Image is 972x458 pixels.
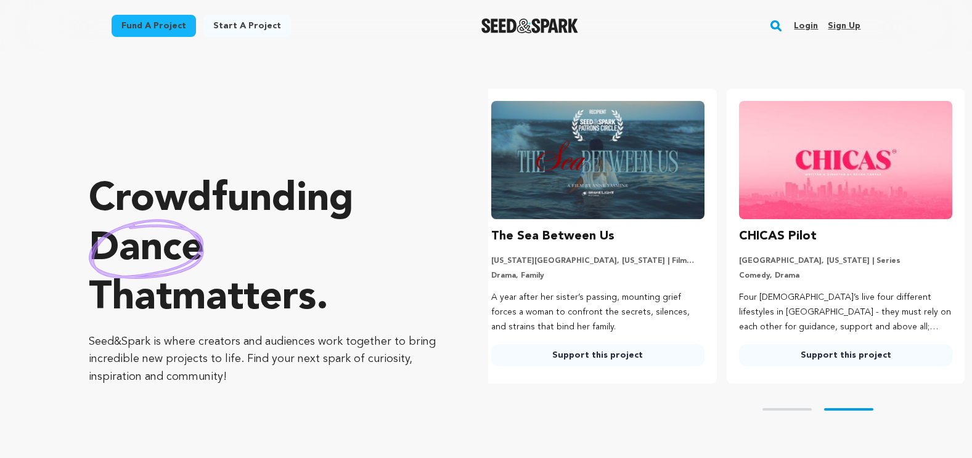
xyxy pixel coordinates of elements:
[491,271,704,281] p: Drama, Family
[172,279,316,318] span: matters
[491,227,615,246] h3: The Sea Between Us
[739,344,952,366] a: Support this project
[89,333,439,386] p: Seed&Spark is where creators and audiences work together to bring incredible new projects to life...
[739,227,817,246] h3: CHICAS Pilot
[112,15,196,37] a: Fund a project
[739,271,952,281] p: Comedy, Drama
[739,101,952,219] img: CHICAS Pilot image
[89,175,439,323] p: Crowdfunding that .
[491,344,704,366] a: Support this project
[491,256,704,266] p: [US_STATE][GEOGRAPHIC_DATA], [US_STATE] | Film Short
[739,256,952,266] p: [GEOGRAPHIC_DATA], [US_STATE] | Series
[203,15,291,37] a: Start a project
[491,101,704,219] img: The Sea Between Us image
[828,16,860,36] a: Sign up
[481,18,578,33] a: Seed&Spark Homepage
[481,18,578,33] img: Seed&Spark Logo Dark Mode
[89,219,204,278] img: hand sketched image
[739,291,952,334] p: Four [DEMOGRAPHIC_DATA]’s live four different lifestyles in [GEOGRAPHIC_DATA] - they must rely on...
[794,16,818,36] a: Login
[491,291,704,334] p: A year after her sister’s passing, mounting grief forces a woman to confront the secrets, silence...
